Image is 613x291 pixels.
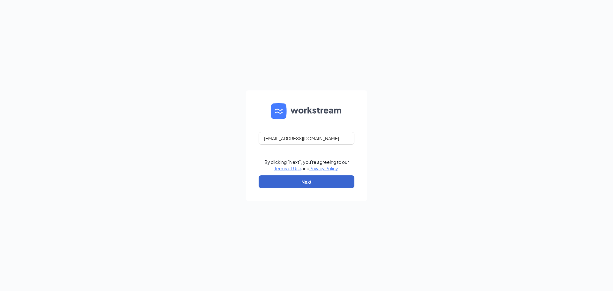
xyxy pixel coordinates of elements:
a: Terms of Use [274,165,301,171]
img: WS logo and Workstream text [271,103,342,119]
input: Email [259,132,354,145]
div: By clicking "Next", you're agreeing to our and . [264,159,349,172]
button: Next [259,175,354,188]
a: Privacy Policy [309,165,338,171]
